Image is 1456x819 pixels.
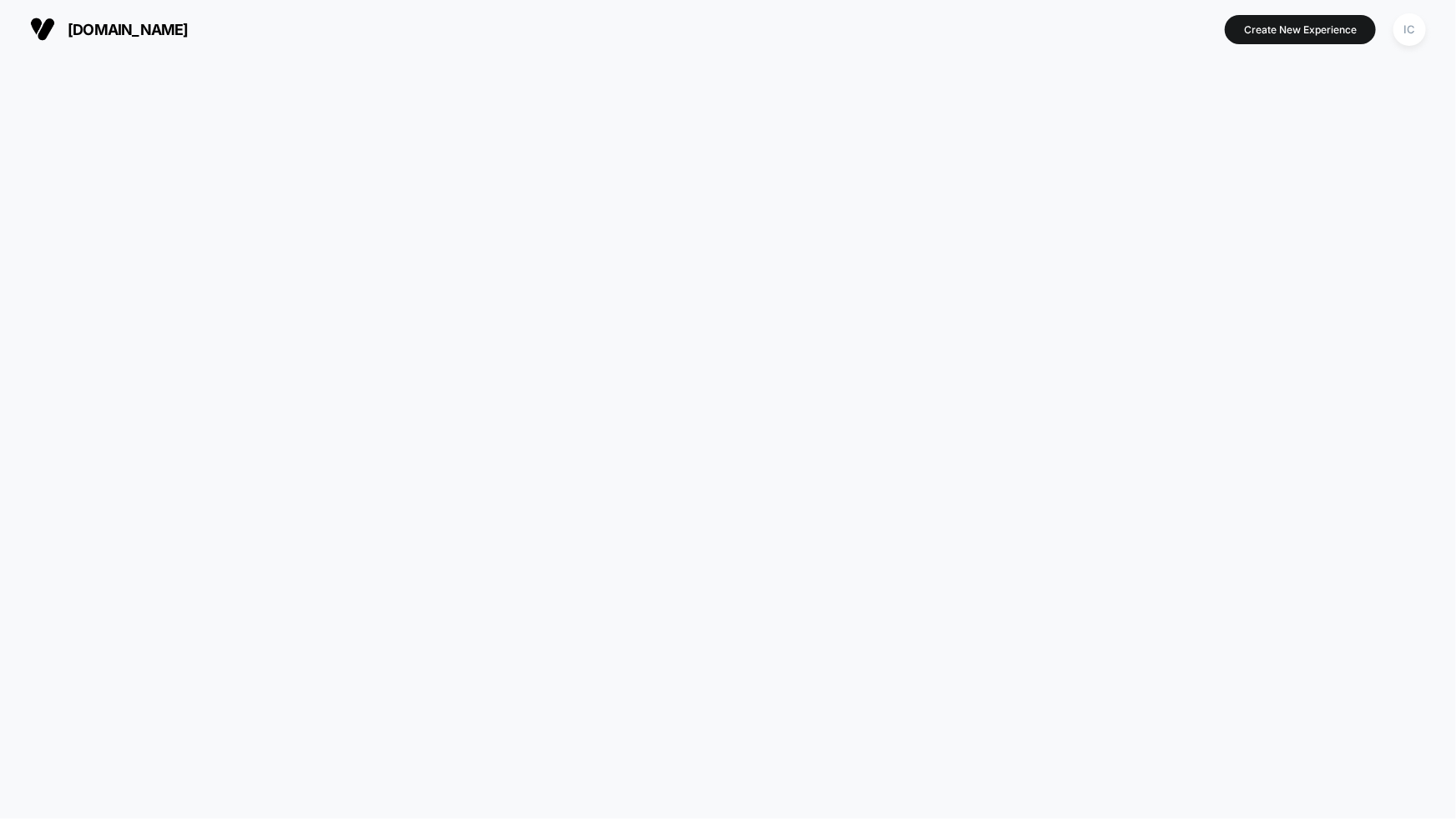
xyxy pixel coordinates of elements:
div: IC [1393,13,1426,46]
button: [DOMAIN_NAME] [25,16,194,43]
button: IC [1388,13,1431,47]
img: Visually logo [30,17,55,42]
span: [DOMAIN_NAME] [68,21,189,38]
button: Create New Experience [1225,15,1376,44]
